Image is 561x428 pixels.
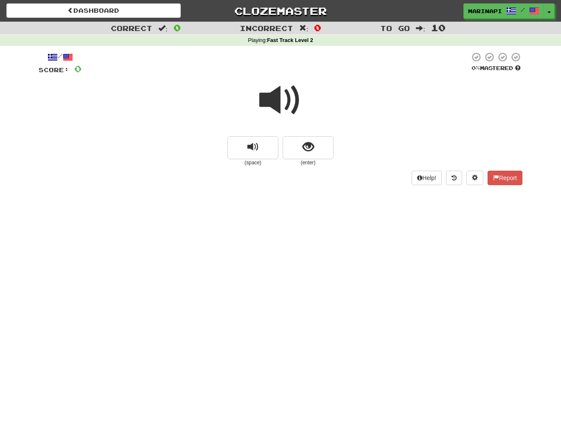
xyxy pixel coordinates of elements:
[174,23,181,33] span: 0
[240,24,293,32] span: Incorrect
[416,25,425,32] span: :
[463,3,544,19] a: marinapi /
[468,7,502,15] span: marinapi
[6,3,181,18] a: Dashboard
[194,3,368,18] a: Clozemaster
[283,136,334,159] button: show sentence
[299,25,309,32] span: :
[446,171,462,185] button: Round history (alt+y)
[227,136,278,159] button: replay audio
[74,63,81,74] span: 0
[521,7,525,13] span: /
[488,171,522,185] button: Report
[267,37,313,43] strong: Fast Track Level 2
[412,171,442,185] button: Help!
[283,159,334,166] small: (enter)
[39,66,69,73] span: Score:
[314,23,321,33] span: 0
[227,159,278,166] small: (space)
[471,65,480,71] span: 0 %
[431,23,446,33] span: 10
[111,24,152,32] span: Correct
[158,25,168,32] span: :
[470,65,522,72] div: Mastered
[380,24,410,32] span: To go
[39,52,81,62] div: /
